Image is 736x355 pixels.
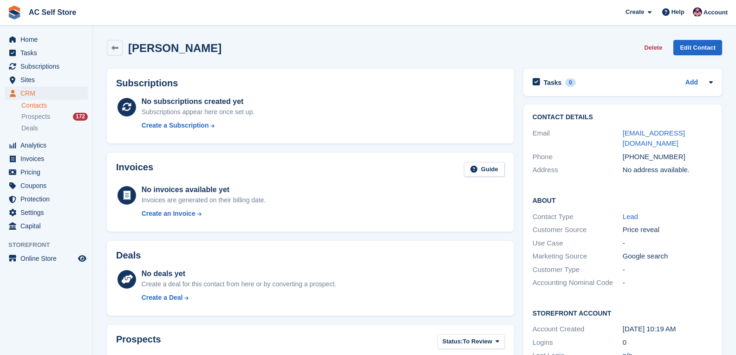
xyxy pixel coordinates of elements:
[533,251,623,262] div: Marketing Source
[5,33,88,46] a: menu
[116,162,153,177] h2: Invoices
[533,324,623,335] div: Account Created
[5,139,88,152] a: menu
[533,165,623,175] div: Address
[533,238,623,249] div: Use Case
[25,5,80,20] a: AC Self Store
[623,251,713,262] div: Google search
[5,87,88,100] a: menu
[443,337,463,346] span: Status:
[116,250,141,261] h2: Deals
[533,152,623,162] div: Phone
[142,195,266,205] div: Invoices are generated on their billing date.
[20,193,76,206] span: Protection
[142,279,336,289] div: Create a deal for this contact from here or by converting a prospect.
[20,152,76,165] span: Invoices
[703,8,728,17] span: Account
[533,114,713,121] h2: Contact Details
[623,213,638,220] a: Lead
[437,334,505,349] button: Status: To Review
[623,324,713,335] div: [DATE] 10:19 AM
[5,152,88,165] a: menu
[77,253,88,264] a: Preview store
[128,42,221,54] h2: [PERSON_NAME]
[623,238,713,249] div: -
[20,139,76,152] span: Analytics
[671,7,684,17] span: Help
[20,60,76,73] span: Subscriptions
[533,212,623,222] div: Contact Type
[142,121,255,130] a: Create a Subscription
[116,334,161,351] h2: Prospects
[5,46,88,59] a: menu
[533,337,623,348] div: Logins
[142,209,266,219] a: Create an Invoice
[7,6,21,19] img: stora-icon-8386f47178a22dfd0bd8f6a31ec36ba5ce8667c1dd55bd0f319d3a0aa187defe.svg
[533,128,623,149] div: Email
[20,87,76,100] span: CRM
[20,219,76,232] span: Capital
[21,124,38,133] span: Deals
[5,73,88,86] a: menu
[5,206,88,219] a: menu
[20,252,76,265] span: Online Store
[5,60,88,73] a: menu
[142,96,255,107] div: No subscriptions created yet
[463,337,492,346] span: To Review
[21,112,50,121] span: Prospects
[8,240,92,250] span: Storefront
[20,33,76,46] span: Home
[20,73,76,86] span: Sites
[685,77,698,88] a: Add
[5,219,88,232] a: menu
[21,101,88,110] a: Contacts
[533,225,623,235] div: Customer Source
[5,179,88,192] a: menu
[5,252,88,265] a: menu
[533,278,623,288] div: Accounting Nominal Code
[623,152,713,162] div: [PHONE_NUMBER]
[623,129,685,148] a: [EMAIL_ADDRESS][DOMAIN_NAME]
[673,40,722,55] a: Edit Contact
[565,78,576,87] div: 0
[623,337,713,348] div: 0
[73,113,88,121] div: 172
[142,268,336,279] div: No deals yet
[623,225,713,235] div: Price reveal
[20,166,76,179] span: Pricing
[142,184,266,195] div: No invoices available yet
[142,293,336,303] a: Create a Deal
[5,166,88,179] a: menu
[142,293,183,303] div: Create a Deal
[544,78,562,87] h2: Tasks
[693,7,702,17] img: Ted Cox
[116,78,505,89] h2: Subscriptions
[533,195,713,205] h2: About
[142,209,195,219] div: Create an Invoice
[623,165,713,175] div: No address available.
[21,112,88,122] a: Prospects 172
[625,7,644,17] span: Create
[21,123,88,133] a: Deals
[640,40,666,55] button: Delete
[533,265,623,275] div: Customer Type
[5,193,88,206] a: menu
[623,265,713,275] div: -
[533,308,713,317] h2: Storefront Account
[142,121,209,130] div: Create a Subscription
[20,46,76,59] span: Tasks
[20,206,76,219] span: Settings
[20,179,76,192] span: Coupons
[142,107,255,117] div: Subscriptions appear here once set up.
[464,162,505,177] a: Guide
[623,278,713,288] div: -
